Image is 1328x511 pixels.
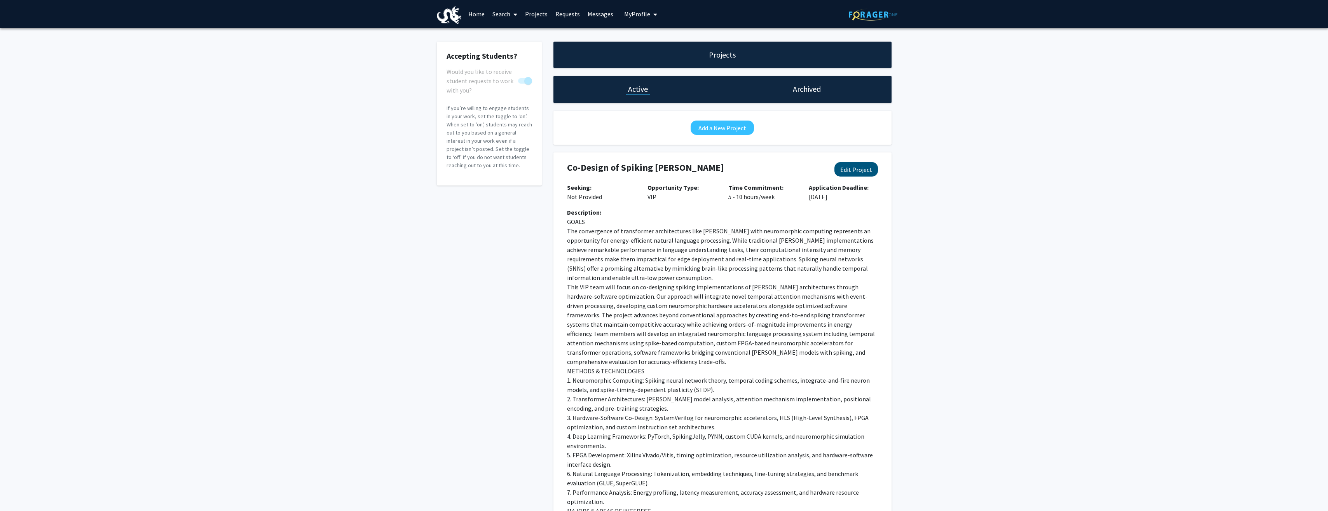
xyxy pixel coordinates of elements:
[793,84,821,94] h1: Archived
[567,413,878,432] p: 3. Hardware-Software Co-Design: SystemVerilog for neuromorphic accelerators, HLS (High-Level Synt...
[567,469,878,488] p: 6. Natural Language Processing: Tokenization, embedding techniques, fine-tuning strategies, and b...
[834,162,878,177] button: Edit Project
[647,184,699,191] b: Opportunity Type:
[584,0,617,28] a: Messages
[447,67,532,86] div: You cannot turn this off while you have active projects.
[567,376,878,394] p: 1. Neuromorphic Computing: Spiking neural network theory, temporal coding schemes, integrate-and-...
[551,0,584,28] a: Requests
[567,282,878,366] p: This VIP team will focus on co-designing spiking implementations of [PERSON_NAME] architectures t...
[489,0,521,28] a: Search
[567,226,878,282] p: The convergence of transformer architectures like [PERSON_NAME] with neuromorphic computing repre...
[521,0,551,28] a: Projects
[709,49,736,60] h1: Projects
[809,183,878,201] p: [DATE]
[809,184,869,191] b: Application Deadline:
[567,208,878,217] div: Description:
[691,121,754,135] button: Add a New Project
[437,6,462,24] img: Drexel University Logo
[567,366,878,376] p: METHODS & TECHNOLOGIES
[447,51,532,61] h2: Accepting Students?
[567,394,878,413] p: 2. Transformer Architectures: [PERSON_NAME] model analysis, attention mechanism implementation, p...
[567,184,592,191] b: Seeking:
[624,10,650,18] span: My Profile
[567,450,878,469] p: 5. FPGA Development: Xilinx Vivado/Vitis, timing optimization, resource utilization analysis, and...
[628,84,648,94] h1: Active
[728,184,784,191] b: Time Commitment:
[447,104,532,170] p: If you’re willing to engage students in your work, set the toggle to ‘on’. When set to 'on', stud...
[567,432,878,450] p: 4. Deep Learning Frameworks: PyTorch, SpikingJelly, PYNN, custom CUDA kernels, and neuromorphic s...
[567,217,878,226] p: GOALS
[567,162,822,173] h4: Co-Design of Spiking [PERSON_NAME]
[6,476,33,505] iframe: Chat
[567,183,636,201] p: Not Provided
[728,183,797,201] p: 5 - 10 hours/week
[567,488,878,506] p: 7. Performance Analysis: Energy profiling, latency measurement, accuracy assessment, and hardware...
[647,183,717,201] p: VIP
[849,9,897,21] img: ForagerOne Logo
[447,67,515,95] span: Would you like to receive student requests to work with you?
[464,0,489,28] a: Home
